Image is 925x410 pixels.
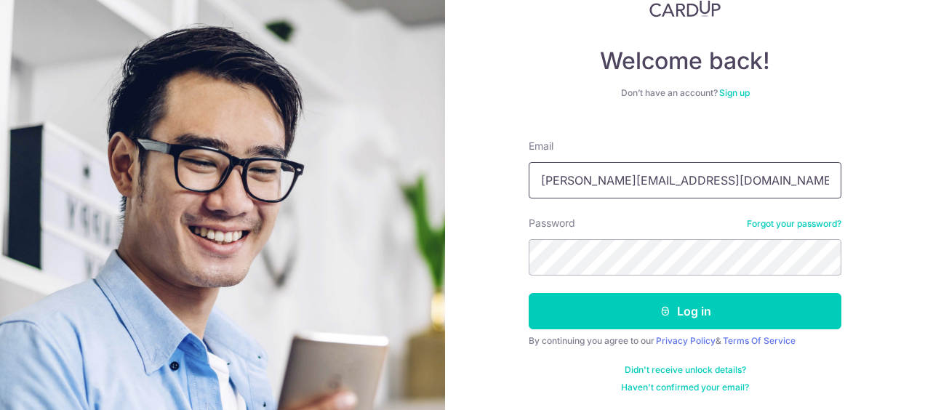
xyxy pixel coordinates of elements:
div: Don’t have an account? [529,87,841,99]
input: Enter your Email [529,162,841,198]
a: Terms Of Service [723,335,796,346]
a: Sign up [719,87,750,98]
label: Email [529,139,553,153]
a: Didn't receive unlock details? [625,364,746,376]
label: Password [529,216,575,230]
a: Forgot your password? [747,218,841,230]
a: Haven't confirmed your email? [621,382,749,393]
button: Log in [529,293,841,329]
a: Privacy Policy [656,335,716,346]
h4: Welcome back! [529,47,841,76]
div: By continuing you agree to our & [529,335,841,347]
